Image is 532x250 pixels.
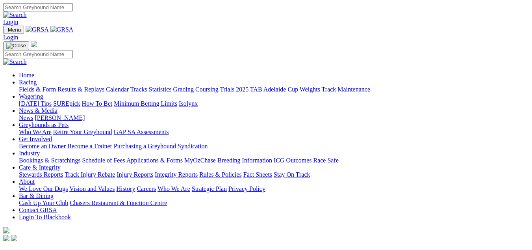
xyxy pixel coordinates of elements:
[184,157,216,164] a: MyOzChase
[19,100,52,107] a: [DATE] Tips
[19,86,529,93] div: Racing
[19,86,56,93] a: Fields & Form
[228,185,265,192] a: Privacy Policy
[217,157,272,164] a: Breeding Information
[19,114,529,121] div: News & Media
[19,200,529,207] div: Bar & Dining
[82,100,113,107] a: How To Bet
[19,200,68,206] a: Cash Up Your Club
[67,143,112,149] a: Become a Trainer
[220,86,234,93] a: Trials
[19,207,57,213] a: Contact GRSA
[11,235,17,241] img: twitter.svg
[137,185,156,192] a: Careers
[173,86,194,93] a: Grading
[3,50,73,58] input: Search
[19,150,40,157] a: Industry
[53,100,80,107] a: SUREpick
[106,86,129,93] a: Calendar
[274,171,310,178] a: Stay On Track
[8,27,21,33] span: Menu
[31,41,37,47] img: logo-grsa-white.png
[19,157,529,164] div: Industry
[130,86,147,93] a: Tracks
[19,157,80,164] a: Bookings & Scratchings
[3,41,29,50] button: Toggle navigation
[70,200,167,206] a: Chasers Restaurant & Function Centre
[313,157,338,164] a: Race Safe
[155,171,198,178] a: Integrity Reports
[19,143,529,150] div: Get Involved
[236,86,298,93] a: 2025 TAB Adelaide Cup
[19,107,57,114] a: News & Media
[19,114,33,121] a: News
[19,178,35,185] a: About
[19,143,66,149] a: Become an Owner
[195,86,219,93] a: Coursing
[3,34,18,41] a: Login
[82,157,125,164] a: Schedule of Fees
[19,185,529,192] div: About
[179,100,198,107] a: Isolynx
[3,58,27,65] img: Search
[114,129,169,135] a: GAP SA Assessments
[3,19,18,25] a: Login
[3,235,9,241] img: facebook.svg
[158,185,190,192] a: Who We Are
[19,93,43,100] a: Wagering
[19,100,529,107] div: Wagering
[126,157,183,164] a: Applications & Forms
[35,114,85,121] a: [PERSON_NAME]
[50,26,74,33] img: GRSA
[19,164,61,171] a: Care & Integrity
[274,157,311,164] a: ICG Outcomes
[65,171,115,178] a: Track Injury Rebate
[3,11,27,19] img: Search
[192,185,227,192] a: Strategic Plan
[114,100,177,107] a: Minimum Betting Limits
[178,143,208,149] a: Syndication
[3,227,9,233] img: logo-grsa-white.png
[199,171,242,178] a: Rules & Policies
[19,121,69,128] a: Greyhounds as Pets
[19,129,52,135] a: Who We Are
[116,185,135,192] a: History
[6,43,26,49] img: Close
[26,26,49,33] img: GRSA
[114,143,176,149] a: Purchasing a Greyhound
[19,79,37,86] a: Racing
[19,171,63,178] a: Stewards Reports
[19,129,529,136] div: Greyhounds as Pets
[117,171,153,178] a: Injury Reports
[19,136,52,142] a: Get Involved
[69,185,115,192] a: Vision and Values
[300,86,320,93] a: Weights
[19,185,68,192] a: We Love Our Dogs
[19,72,34,78] a: Home
[19,214,71,220] a: Login To Blackbook
[53,129,112,135] a: Retire Your Greyhound
[19,192,54,199] a: Bar & Dining
[243,171,272,178] a: Fact Sheets
[3,26,24,34] button: Toggle navigation
[19,171,529,178] div: Care & Integrity
[57,86,104,93] a: Results & Replays
[322,86,370,93] a: Track Maintenance
[3,3,73,11] input: Search
[149,86,172,93] a: Statistics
